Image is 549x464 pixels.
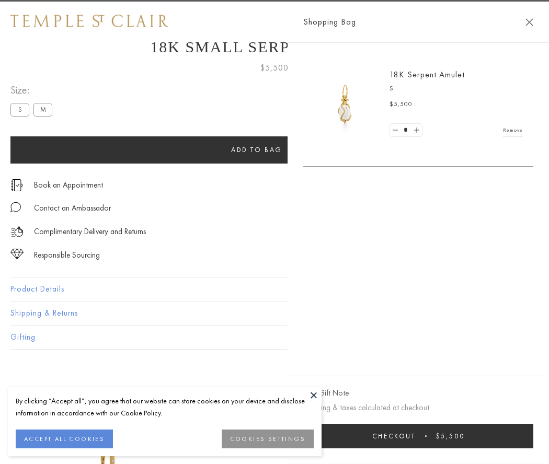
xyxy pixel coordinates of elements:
span: $5,500 [390,99,413,110]
button: Checkout $5,500 [303,424,533,448]
a: Remove [503,124,523,136]
button: Shipping & Returns [10,301,539,325]
span: Add to bag [231,145,282,154]
a: Set quantity to 0 [390,124,401,137]
h1: 18K Small Serpent Amulet [10,38,539,56]
button: Close Shopping Bag [525,18,533,26]
button: Add to bag [10,136,503,164]
label: M [33,103,52,116]
div: By clicking “Accept all”, you agree that our website can store cookies on your device and disclos... [16,395,314,419]
img: Temple St. Clair [10,15,168,27]
img: icon_appointment.svg [10,179,23,191]
span: Shopping Bag [303,15,356,29]
img: P51836-E11SERPPV [314,73,376,136]
div: Responsible Sourcing [34,249,100,262]
a: Set quantity to 2 [411,124,421,137]
p: Shipping & taxes calculated at checkout [303,401,533,414]
button: ACCEPT ALL COOKIES [16,430,113,448]
h3: You May Also Like [26,387,523,403]
span: Checkout [372,432,416,440]
img: icon_sourcing.svg [10,249,24,259]
img: icon_delivery.svg [10,225,24,238]
button: Gifting [10,326,539,349]
div: Contact an Ambassador [34,202,111,215]
button: COOKIES SETTINGS [222,430,314,448]
img: MessageIcon-01_2.svg [10,202,21,212]
a: 18K Serpent Amulet [390,69,465,80]
span: Size: [10,82,56,99]
label: S [10,103,29,116]
p: S [390,84,523,94]
span: $5,500 [436,432,465,440]
span: $5,500 [260,61,289,75]
a: Book an Appointment [34,179,103,191]
button: Add Gift Note [303,387,349,400]
button: Product Details [10,277,539,301]
p: Complimentary Delivery and Returns [34,225,146,238]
